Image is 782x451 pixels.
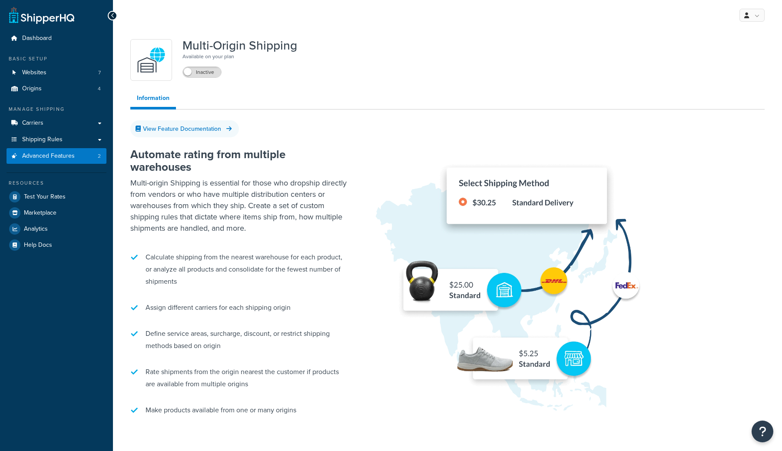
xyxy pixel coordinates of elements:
li: Assign different carriers for each shipping origin [130,297,348,318]
li: Rate shipments from the origin nearest the customer if products are available from multiple origins [130,361,348,395]
span: Dashboard [22,35,52,42]
li: Origins [7,81,106,97]
span: Origins [22,85,42,93]
a: Websites7 [7,65,106,81]
span: Test Your Rates [24,193,66,201]
li: Calculate shipping from the nearest warehouse for each product, or analyze all products and conso... [130,247,348,292]
a: Test Your Rates [7,189,106,205]
span: 2 [98,153,101,160]
span: Advanced Features [22,153,75,160]
a: Dashboard [7,30,106,46]
a: Origins4 [7,81,106,97]
a: Analytics [7,221,106,237]
div: Resources [7,179,106,187]
a: Information [130,90,176,109]
a: View Feature Documentation [130,120,239,137]
div: Basic Setup [7,55,106,63]
span: 7 [98,69,101,76]
span: 4 [98,85,101,93]
a: Advanced Features2 [7,148,106,164]
span: Websites [22,69,46,76]
span: Help Docs [24,242,52,249]
h2: Automate rating from multiple warehouses [130,148,348,173]
span: Marketplace [24,209,56,217]
li: Websites [7,65,106,81]
div: Manage Shipping [7,106,106,113]
span: Carriers [22,119,43,127]
a: Shipping Rules [7,132,106,148]
span: Analytics [24,225,48,233]
li: Make products available from one or many origins [130,400,348,421]
label: Inactive [183,67,221,77]
li: Define service areas, surcharge, discount, or restrict shipping methods based on origin [130,323,348,356]
img: Multi-Origin Shipping [374,122,669,417]
li: Advanced Features [7,148,106,164]
img: WatD5o0RtDAAAAAElFTkSuQmCC [136,45,166,75]
a: Help Docs [7,237,106,253]
a: Carriers [7,115,106,131]
a: Marketplace [7,205,106,221]
p: Multi-origin Shipping is essential for those who dropship directly from vendors or who have multi... [130,177,348,234]
button: Open Resource Center [752,421,773,442]
h1: Multi-Origin Shipping [182,39,297,52]
p: Available on your plan [182,52,297,61]
span: Shipping Rules [22,136,63,143]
